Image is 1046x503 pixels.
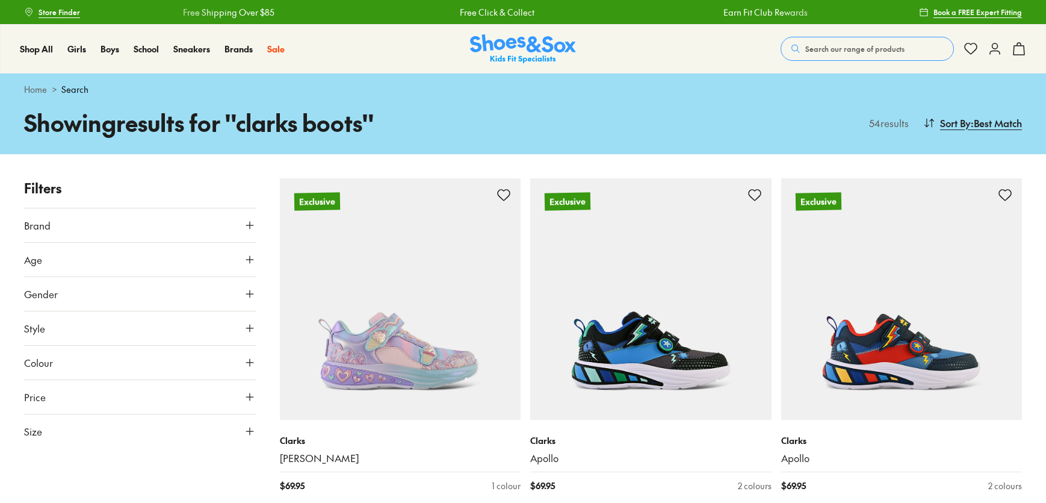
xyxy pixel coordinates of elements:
span: $ 69.95 [280,480,305,492]
a: Store Finder [24,1,80,23]
div: > [24,83,1022,96]
span: Sort By [940,116,971,130]
a: Brands [224,43,253,55]
span: Book a FREE Expert Fitting [933,7,1022,17]
button: Size [24,414,256,448]
a: Sneakers [173,43,210,55]
a: Exclusive [781,178,1023,420]
a: Shop All [20,43,53,55]
span: : Best Match [971,116,1022,130]
p: Clarks [530,434,772,447]
a: Book a FREE Expert Fitting [919,1,1022,23]
span: Colour [24,355,53,370]
button: Brand [24,208,256,242]
a: Exclusive [530,178,772,420]
a: Sale [267,43,285,55]
span: $ 69.95 [530,480,555,492]
button: Search our range of products [781,37,954,61]
a: Earn Fit Club Rewards [721,6,805,19]
a: Free Click & Collect [457,6,532,19]
a: Shoes & Sox [470,34,576,64]
button: Colour [24,346,256,380]
button: Price [24,380,256,414]
a: Exclusive [280,178,521,420]
h1: Showing results for " clarks boots " [24,105,523,140]
button: Sort By:Best Match [923,110,1022,136]
span: Brand [24,218,51,233]
span: Gender [24,287,58,301]
div: 2 colours [738,480,772,492]
p: Exclusive [795,192,841,210]
p: Exclusive [545,192,590,210]
span: Search our range of products [805,43,905,54]
a: Apollo [530,452,772,465]
p: Filters [24,178,256,198]
span: Search [61,83,88,96]
iframe: Gorgias live chat messenger [12,422,60,467]
span: Style [24,321,45,336]
a: [PERSON_NAME] [280,452,521,465]
button: Gender [24,277,256,311]
span: Store Finder [39,7,80,17]
p: 54 results [864,116,909,130]
img: SNS_Logo_Responsive.svg [470,34,576,64]
a: Home [24,83,47,96]
a: Girls [67,43,86,55]
button: Style [24,311,256,345]
span: $ 69.95 [781,480,806,492]
p: Exclusive [294,192,339,210]
a: Free Shipping Over $85 [181,6,272,19]
p: Clarks [781,434,1023,447]
p: Clarks [280,434,521,447]
a: Boys [101,43,119,55]
a: School [134,43,159,55]
span: Price [24,390,46,404]
div: 1 colour [492,480,521,492]
a: Apollo [781,452,1023,465]
div: 2 colours [988,480,1022,492]
button: Age [24,243,256,276]
span: Age [24,252,42,267]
